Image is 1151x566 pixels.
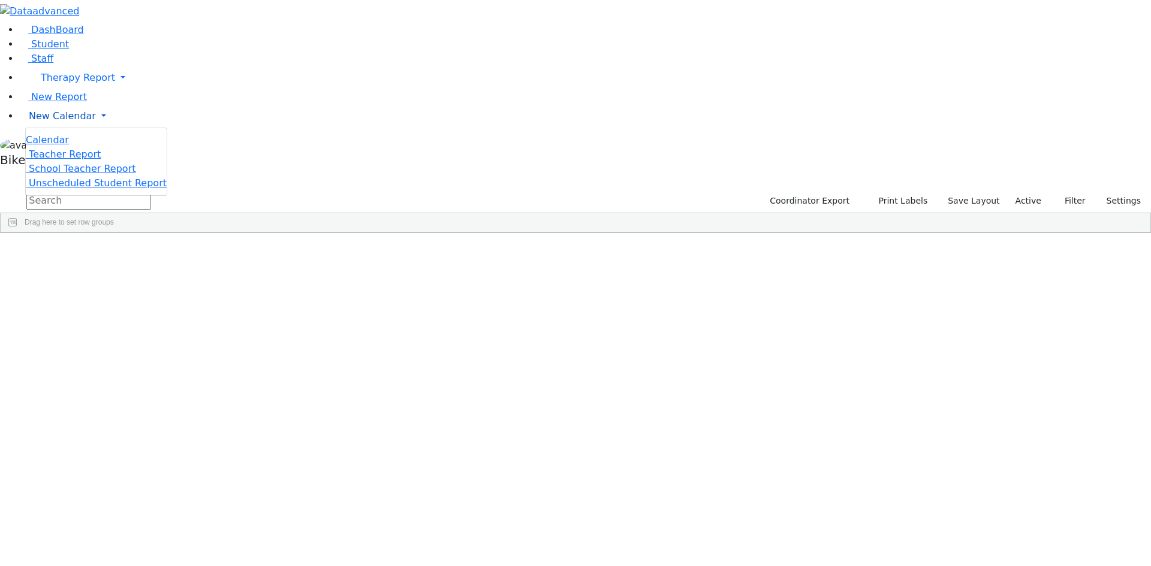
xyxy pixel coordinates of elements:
[26,133,69,147] a: Calendar
[29,163,135,174] span: School Teacher Report
[31,91,87,102] span: New Report
[19,104,1151,128] a: New Calendar
[1010,192,1047,210] label: Active
[864,192,933,210] button: Print Labels
[1091,192,1146,210] button: Settings
[26,177,167,189] a: Unscheduled Student Report
[762,192,855,210] button: Coordinator Export
[41,72,115,83] span: Therapy Report
[25,218,114,226] span: Drag here to set row groups
[31,38,69,50] span: Student
[19,53,53,64] a: Staff
[942,192,1005,210] button: Save Layout
[31,24,84,35] span: DashBoard
[19,66,1151,90] a: Therapy Report
[29,177,167,189] span: Unscheduled Student Report
[26,134,69,146] span: Calendar
[26,163,135,174] a: School Teacher Report
[19,91,87,102] a: New Report
[26,192,151,210] input: Search
[1049,192,1091,210] button: Filter
[25,128,167,196] ul: Therapy Report
[19,38,69,50] a: Student
[31,53,53,64] span: Staff
[29,149,101,160] span: Teacher Report
[29,110,96,122] span: New Calendar
[26,149,101,160] a: Teacher Report
[19,24,84,35] a: DashBoard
